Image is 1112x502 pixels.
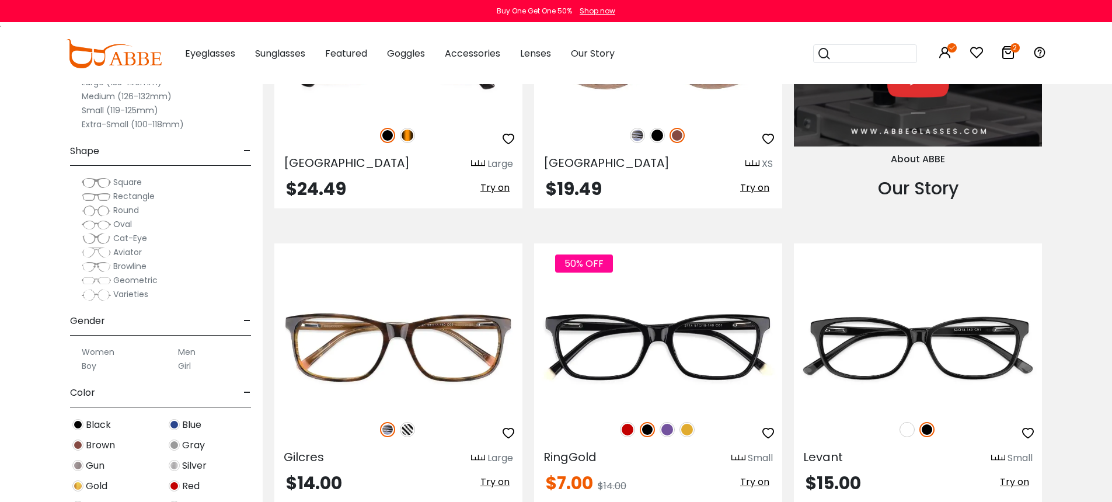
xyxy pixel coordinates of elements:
[82,345,114,359] label: Women
[82,233,111,245] img: Cat-Eye.png
[737,180,773,196] button: Try on
[113,176,142,188] span: Square
[660,422,675,437] img: Purple
[243,307,251,335] span: -
[82,117,184,131] label: Extra-Small (100-118mm)
[82,275,111,287] img: Geometric.png
[477,180,513,196] button: Try on
[487,157,513,171] div: Large
[400,128,415,143] img: Tortoise
[72,440,83,451] img: Brown
[400,422,415,437] img: Pattern
[113,204,139,216] span: Round
[991,454,1005,463] img: size ruler
[113,260,147,272] span: Browline
[580,6,615,16] div: Shop now
[169,460,180,471] img: Silver
[1000,475,1029,489] span: Try on
[480,475,510,489] span: Try on
[169,480,180,491] img: Red
[182,438,205,452] span: Gray
[794,152,1042,166] div: About ABBE
[113,246,142,258] span: Aviator
[72,419,83,430] img: Black
[731,454,745,463] img: size ruler
[620,422,635,437] img: Red
[86,459,104,473] span: Gun
[255,47,305,60] span: Sunglasses
[387,47,425,60] span: Goggles
[182,479,200,493] span: Red
[574,6,615,16] a: Shop now
[497,6,572,16] div: Buy One Get One 50%
[487,451,513,465] div: Large
[445,47,500,60] span: Accessories
[284,155,410,171] span: [GEOGRAPHIC_DATA]
[169,419,180,430] img: Blue
[169,440,180,451] img: Gray
[471,454,485,463] img: size ruler
[740,181,769,194] span: Try on
[762,157,773,171] div: XS
[82,103,158,117] label: Small (119-125mm)
[679,422,695,437] img: Yellow
[113,288,148,300] span: Varieties
[113,274,158,286] span: Geometric
[182,459,207,473] span: Silver
[182,418,201,432] span: Blue
[555,255,613,273] span: 50% OFF
[178,359,191,373] label: Girl
[630,128,645,143] img: Striped
[284,449,324,465] span: Gilcres
[82,359,96,373] label: Boy
[274,285,522,410] img: Striped Gilcres - Acetate ,Spring Hinges
[178,345,196,359] label: Men
[471,159,485,168] img: size ruler
[70,379,95,407] span: Color
[1010,43,1020,53] i: 2
[740,475,769,489] span: Try on
[380,422,395,437] img: Striped
[70,137,99,165] span: Shape
[380,128,395,143] img: Black
[113,190,155,202] span: Rectangle
[794,285,1042,410] img: Black Levant - Acetate ,Universal Bridge Fit
[82,191,111,203] img: Rectangle.png
[82,219,111,231] img: Oval.png
[86,418,111,432] span: Black
[66,39,162,68] img: abbeglasses.com
[1008,451,1033,465] div: Small
[543,449,597,465] span: RingGold
[546,470,593,496] span: $7.00
[477,475,513,490] button: Try on
[919,422,935,437] img: Black
[670,128,685,143] img: Brown
[900,422,915,437] img: White
[82,289,111,301] img: Varieties.png
[598,479,626,493] span: $14.00
[72,480,83,491] img: Gold
[86,479,107,493] span: Gold
[748,451,773,465] div: Small
[996,475,1033,490] button: Try on
[286,470,342,496] span: $14.00
[534,285,782,410] a: Black RingGold - Acetate ,Eyeglasses
[571,47,615,60] span: Our Story
[243,379,251,407] span: -
[640,422,655,437] img: Black
[86,438,115,452] span: Brown
[72,460,83,471] img: Gun
[82,261,111,273] img: Browline.png
[70,307,105,335] span: Gender
[185,47,235,60] span: Eyeglasses
[113,218,132,230] span: Oval
[82,247,111,259] img: Aviator.png
[1001,48,1015,61] a: 2
[745,159,759,168] img: size ruler
[543,155,670,171] span: [GEOGRAPHIC_DATA]
[794,175,1042,201] div: Our Story
[82,205,111,217] img: Round.png
[480,181,510,194] span: Try on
